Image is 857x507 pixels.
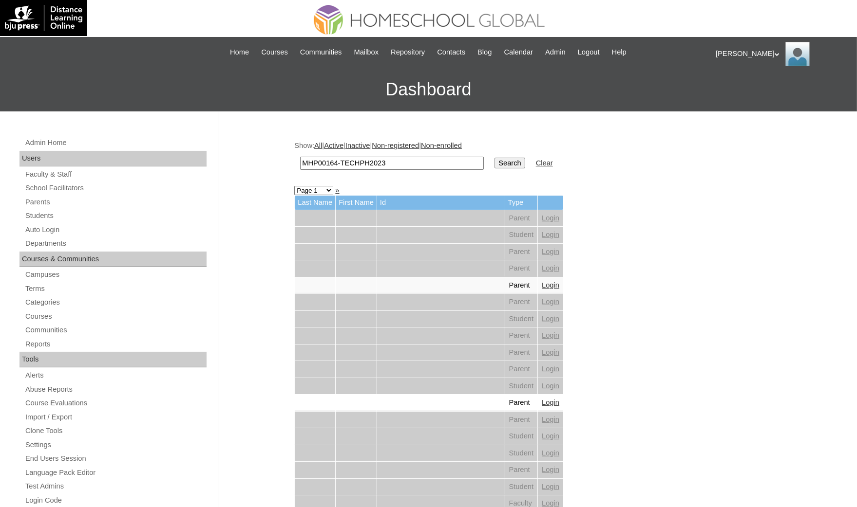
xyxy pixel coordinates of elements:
a: Login [542,281,559,289]
span: Home [230,47,249,58]
a: Clear [536,159,553,167]
a: Courses [24,310,207,323]
td: Parent [505,210,538,227]
div: Show: | | | | [294,141,777,175]
td: First Name [336,196,377,210]
td: Parent [505,327,538,344]
td: Parent [505,462,538,478]
a: Login [542,248,559,255]
img: Ariane Ebuen [785,42,810,66]
a: Reports [24,338,207,350]
input: Search [300,157,484,170]
a: Import / Export [24,411,207,423]
a: Categories [24,296,207,308]
td: Student [505,227,538,243]
a: Parents [24,196,207,208]
span: Logout [578,47,600,58]
td: Student [505,428,538,445]
a: All [314,142,322,149]
a: Login [542,449,559,457]
div: Users [19,151,207,166]
a: Communities [295,47,347,58]
a: Admin Home [24,137,207,149]
td: Parent [505,344,538,361]
span: Blog [477,47,492,58]
a: Login [542,264,559,272]
span: Calendar [504,47,533,58]
a: Test Admins [24,480,207,492]
a: Login [542,398,559,406]
a: Blog [473,47,496,58]
h3: Dashboard [5,68,852,111]
a: Login [542,499,559,507]
a: Abuse Reports [24,383,207,396]
td: Parent [505,260,538,277]
span: Courses [261,47,288,58]
a: » [335,186,339,194]
td: Parent [505,412,538,428]
td: Parent [505,294,538,310]
a: Repository [386,47,430,58]
a: Help [607,47,631,58]
div: Tools [19,352,207,367]
a: Login [542,298,559,306]
a: Inactive [345,142,370,149]
td: Parent [505,244,538,260]
a: Login [542,483,559,490]
a: Alerts [24,369,207,381]
span: Help [612,47,627,58]
a: Login Code [24,494,207,507]
a: Logout [573,47,605,58]
a: Login [542,432,559,440]
a: Campuses [24,269,207,281]
td: Id [377,196,505,210]
a: Login [542,315,559,323]
a: Login [542,331,559,339]
td: Type [505,196,538,210]
a: Mailbox [349,47,384,58]
a: Contacts [432,47,470,58]
div: Courses & Communities [19,252,207,267]
input: Search [495,158,525,168]
a: Login [542,231,559,238]
span: Admin [545,47,566,58]
a: Departments [24,237,207,250]
a: Login [542,466,559,473]
span: Contacts [437,47,465,58]
img: logo-white.png [5,5,82,31]
td: Parent [505,361,538,378]
a: Language Pack Editor [24,467,207,479]
a: Non-enrolled [421,142,462,149]
a: Courses [256,47,293,58]
a: Admin [540,47,571,58]
td: Student [505,378,538,395]
a: Students [24,210,207,222]
a: Login [542,214,559,222]
a: Clone Tools [24,425,207,437]
a: Settings [24,439,207,451]
a: Terms [24,283,207,295]
td: Student [505,445,538,462]
span: Communities [300,47,342,58]
a: End Users Session [24,453,207,465]
a: Login [542,382,559,390]
a: Active [324,142,343,149]
span: Mailbox [354,47,379,58]
a: Login [542,365,559,373]
a: Home [225,47,254,58]
a: Calendar [499,47,538,58]
a: Non-registered [372,142,419,149]
td: Last Name [295,196,335,210]
td: Parent [505,277,538,294]
td: Parent [505,395,538,411]
a: Auto Login [24,224,207,236]
a: Communities [24,324,207,336]
div: [PERSON_NAME] [716,42,847,66]
td: Student [505,311,538,327]
span: Repository [391,47,425,58]
a: School Facilitators [24,182,207,194]
td: Student [505,479,538,495]
a: Login [542,348,559,356]
a: Faculty & Staff [24,168,207,181]
a: Login [542,416,559,423]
